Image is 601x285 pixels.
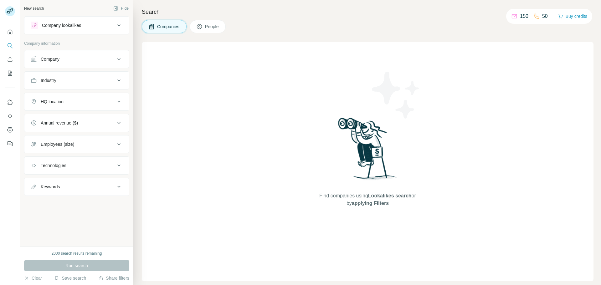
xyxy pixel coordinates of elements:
[5,110,15,122] button: Use Surfe API
[5,26,15,38] button: Quick start
[41,184,60,190] div: Keywords
[335,116,400,186] img: Surfe Illustration - Woman searching with binoculars
[24,275,42,281] button: Clear
[41,162,66,169] div: Technologies
[41,99,64,105] div: HQ location
[368,193,412,198] span: Lookalikes search
[157,23,180,30] span: Companies
[520,13,528,20] p: 150
[24,115,129,130] button: Annual revenue ($)
[24,52,129,67] button: Company
[52,251,102,256] div: 2000 search results remaining
[5,54,15,65] button: Enrich CSV
[368,67,424,123] img: Surfe Illustration - Stars
[24,94,129,109] button: HQ location
[5,68,15,79] button: My lists
[5,97,15,108] button: Use Surfe on LinkedIn
[54,275,86,281] button: Save search
[41,77,56,84] div: Industry
[5,124,15,135] button: Dashboard
[98,275,129,281] button: Share filters
[5,138,15,149] button: Feedback
[24,137,129,152] button: Employees (size)
[41,120,78,126] div: Annual revenue ($)
[352,201,389,206] span: applying Filters
[5,40,15,51] button: Search
[24,6,44,11] div: New search
[24,18,129,33] button: Company lookalikes
[205,23,219,30] span: People
[24,179,129,194] button: Keywords
[24,41,129,46] p: Company information
[142,8,593,16] h4: Search
[109,4,133,13] button: Hide
[317,192,418,207] span: Find companies using or by
[24,158,129,173] button: Technologies
[41,56,59,62] div: Company
[558,12,587,21] button: Buy credits
[41,141,74,147] div: Employees (size)
[24,73,129,88] button: Industry
[542,13,548,20] p: 50
[42,22,81,28] div: Company lookalikes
